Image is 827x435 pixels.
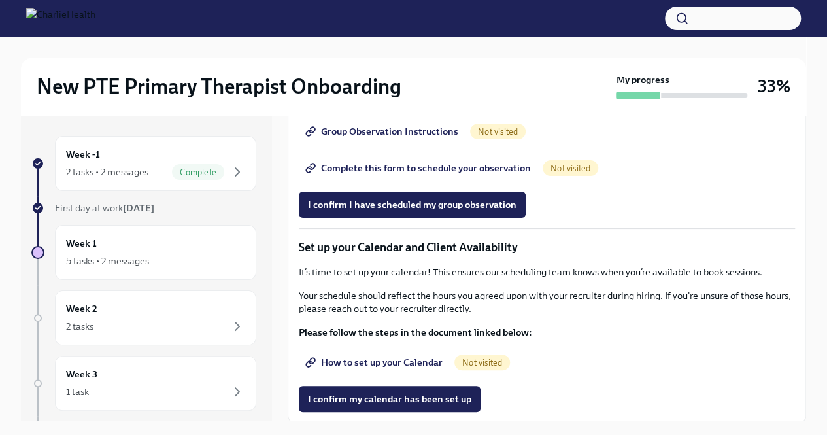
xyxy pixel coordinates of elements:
[616,73,669,86] strong: My progress
[123,202,154,214] strong: [DATE]
[31,290,256,345] a: Week 22 tasks
[55,202,154,214] span: First day at work
[172,167,224,177] span: Complete
[299,289,795,315] p: Your schedule should reflect the hours you agreed upon with your recruiter during hiring. If you'...
[308,162,531,175] span: Complete this form to schedule your observation
[308,392,471,406] span: I confirm my calendar has been set up
[470,127,526,137] span: Not visited
[299,349,452,375] a: How to set up your Calendar
[299,386,481,412] button: I confirm my calendar has been set up
[66,147,100,162] h6: Week -1
[66,165,148,179] div: 2 tasks • 2 messages
[308,198,516,211] span: I confirm I have scheduled my group observation
[299,155,540,181] a: Complete this form to schedule your observation
[31,201,256,215] a: First day at work[DATE]
[66,302,97,316] h6: Week 2
[66,320,93,333] div: 2 tasks
[31,225,256,280] a: Week 15 tasks • 2 messages
[308,356,443,369] span: How to set up your Calendar
[758,75,790,98] h3: 33%
[26,8,95,29] img: CharlieHealth
[66,367,97,381] h6: Week 3
[66,254,149,268] div: 5 tasks • 2 messages
[299,266,795,279] p: It’s time to set up your calendar! This ensures our scheduling team knows when you’re available t...
[543,164,598,173] span: Not visited
[31,356,256,411] a: Week 31 task
[37,73,401,99] h2: New PTE Primary Therapist Onboarding
[66,385,89,398] div: 1 task
[66,236,97,251] h6: Week 1
[454,358,510,368] span: Not visited
[308,125,458,138] span: Group Observation Instructions
[299,326,532,338] strong: Please follow the steps in the document linked below:
[299,118,467,145] a: Group Observation Instructions
[299,239,795,255] p: Set up your Calendar and Client Availability
[31,136,256,191] a: Week -12 tasks • 2 messagesComplete
[299,192,526,218] button: I confirm I have scheduled my group observation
